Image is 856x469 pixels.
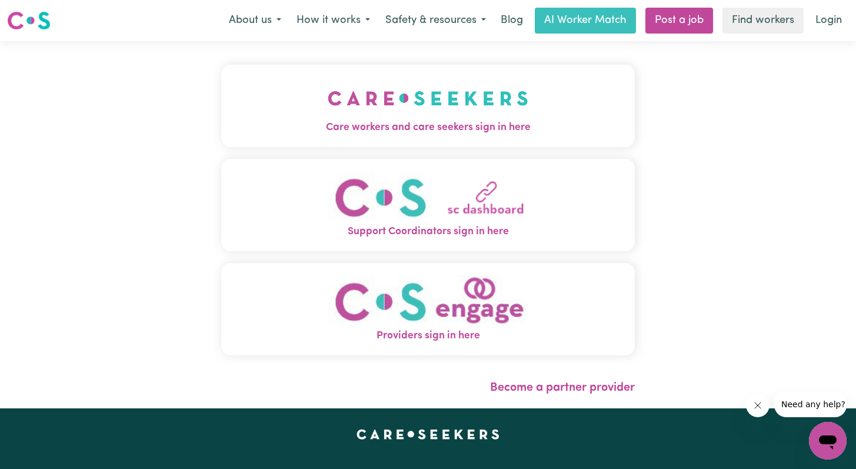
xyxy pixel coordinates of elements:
button: About us [221,8,289,33]
a: Post a job [645,8,713,34]
a: AI Worker Match [535,8,636,34]
img: Careseekers logo [7,10,51,31]
iframe: Close message [746,394,770,417]
a: Find workers [722,8,804,34]
a: Careseekers home page [357,430,499,439]
button: How it works [289,8,378,33]
a: Careseekers logo [7,7,51,34]
a: Blog [494,8,530,34]
iframe: Message from company [774,391,847,417]
iframe: Button to launch messaging window [809,422,847,460]
button: Care workers and care seekers sign in here [221,65,635,147]
span: Support Coordinators sign in here [221,224,635,240]
a: Login [808,8,849,34]
button: Safety & resources [378,8,494,33]
span: Care workers and care seekers sign in here [221,120,635,135]
button: Support Coordinators sign in here [221,159,635,251]
span: Providers sign in here [221,328,635,344]
a: Become a partner provider [490,382,635,394]
button: Providers sign in here [221,263,635,355]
